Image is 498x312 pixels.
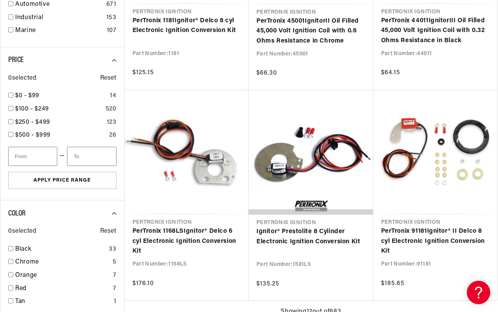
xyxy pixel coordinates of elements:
[106,13,117,23] div: 153
[15,106,49,112] span: $100 - $249
[67,147,116,166] input: To
[113,257,117,267] div: 5
[107,26,117,36] div: 107
[15,284,110,294] a: Red
[15,271,110,281] a: Orange
[59,151,65,161] span: —
[107,118,117,128] div: 123
[113,271,117,281] div: 7
[100,73,117,84] span: Reset
[113,284,117,294] div: 7
[256,16,366,46] a: PerTronix 45001IgnitorII Oil Filled 45,000 Volt Ignition Coil with 0.6 Ohms Resistance in Chrome
[114,297,117,307] div: 1
[8,226,36,237] span: 0 selected
[15,119,50,125] span: $250 - $499
[15,257,109,267] a: Chrome
[8,172,117,189] button: Apply Price Range
[109,244,116,255] div: 33
[100,226,117,237] span: Reset
[132,16,241,36] a: PerTronix 1181Ignitor® Delco 8 cyl Electronic Ignition Conversion Kit
[8,147,57,166] input: From
[15,244,106,255] a: Black
[15,297,111,307] a: Tan
[256,227,366,247] a: Ignitor® Prestolite 8 Cylinder Electronic Ignition Conversion Kit
[8,210,26,218] span: Color
[106,104,117,114] div: 520
[109,130,116,141] div: 26
[8,56,24,64] span: Price
[15,26,104,36] a: Marine
[15,93,39,99] span: $0 - $99
[381,226,490,257] a: PerTronix 91181Ignitor® II Delco 8 cyl Electronic Ignition Conversion Kit
[381,16,490,46] a: PerTronix 44011IgnitorIII Oil Filled 45,000 Volt Ignition Coil with 0.32 Ohms Resistance in Black
[15,132,51,138] span: $500 - $999
[132,226,241,257] a: PerTronix 1168LSIgnitor® Delco 6 cyl Electronic Ignition Conversion Kit
[110,91,116,101] div: 14
[15,13,103,23] a: Industrial
[8,73,36,84] span: 0 selected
